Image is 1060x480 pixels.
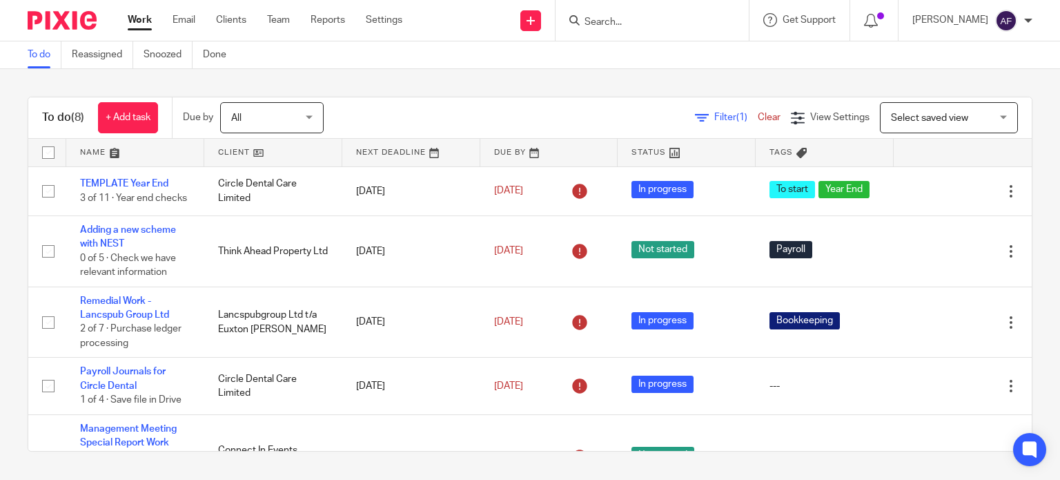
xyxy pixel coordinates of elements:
div: --- [769,379,880,393]
a: Done [203,41,237,68]
a: Reassigned [72,41,133,68]
span: [DATE] [494,247,523,256]
span: [DATE] [494,317,523,327]
a: To do [28,41,61,68]
a: Management Meeting Special Report Work [80,424,177,448]
a: Reports [311,13,345,27]
span: 3 of 11 · Year end checks [80,193,187,203]
span: Not started [631,447,694,464]
span: 1 of 4 · Save file in Drive [80,395,181,405]
span: [DATE] [494,381,523,391]
div: --- [769,450,880,464]
a: TEMPLATE Year End [80,179,168,189]
span: In progress [631,376,694,393]
span: In progress [631,312,694,329]
img: Pixie [28,11,97,30]
a: Settings [366,13,402,27]
span: [DATE] [494,186,523,196]
span: Payroll [769,241,812,258]
span: (1) [736,113,747,122]
span: Not started [631,241,694,258]
td: Circle Dental Care Limited [204,166,342,215]
span: Tags [769,148,793,156]
a: Clients [216,13,246,27]
span: Get Support [783,15,836,25]
a: Payroll Journals for Circle Dental [80,367,166,390]
a: Remedial Work - Lancspub Group Ltd [80,296,169,320]
input: Search [583,17,707,29]
span: Year End [818,181,870,198]
td: [DATE] [342,215,480,287]
td: [DATE] [342,287,480,358]
span: Filter [714,113,758,122]
td: Lancspubgroup Ltd t/a Euxton [PERSON_NAME] [204,287,342,358]
span: Select saved view [891,113,968,123]
span: (8) [71,112,84,123]
a: Snoozed [144,41,193,68]
td: Think Ahead Property Ltd [204,215,342,287]
span: Bookkeeping [769,312,840,329]
span: View Settings [810,113,870,122]
td: Circle Dental Care Limited [204,358,342,414]
span: 0 of 5 · Check we have relevant information [80,253,176,278]
h1: To do [42,111,84,125]
p: Due by [183,111,213,124]
p: [PERSON_NAME] [912,13,988,27]
td: [DATE] [342,358,480,414]
a: Clear [758,113,781,122]
a: Team [267,13,290,27]
a: + Add task [98,102,158,133]
img: svg%3E [995,10,1017,32]
td: [DATE] [342,166,480,215]
a: Work [128,13,152,27]
span: To start [769,181,815,198]
span: In progress [631,181,694,198]
a: Adding a new scheme with NEST [80,225,176,249]
a: Email [173,13,195,27]
span: 2 of 7 · Purchase ledger processing [80,325,181,349]
span: All [231,113,242,123]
